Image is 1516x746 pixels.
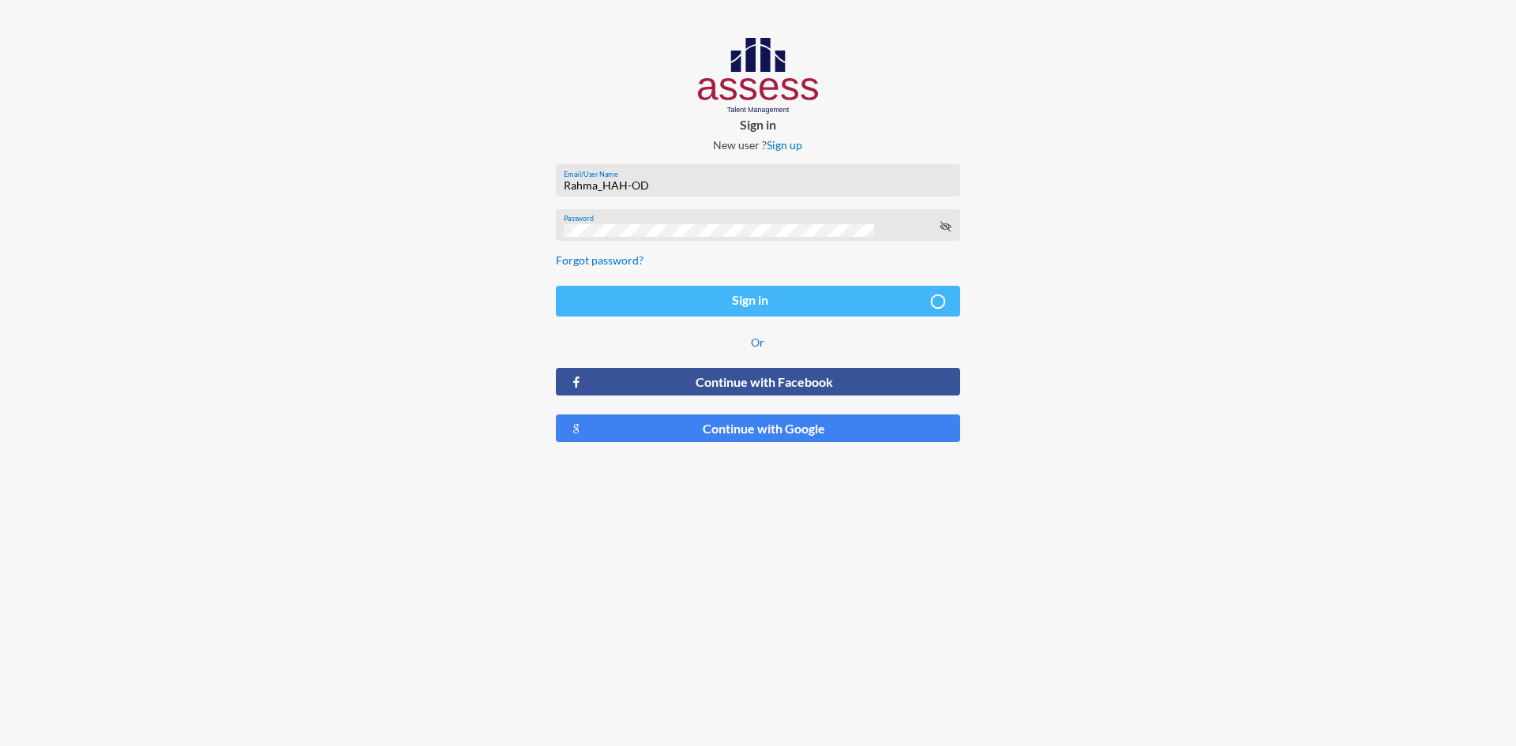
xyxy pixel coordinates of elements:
[556,286,960,317] button: Sign in
[556,336,960,349] p: Or
[556,253,644,267] a: Forgot password?
[564,179,951,192] input: Email/User Name
[556,368,960,395] button: Continue with Facebook
[543,117,973,132] p: Sign in
[556,414,960,442] button: Continue with Google
[543,138,973,152] p: New user ?
[767,138,802,152] a: Sign up
[698,38,819,114] img: AssessLogoo.svg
